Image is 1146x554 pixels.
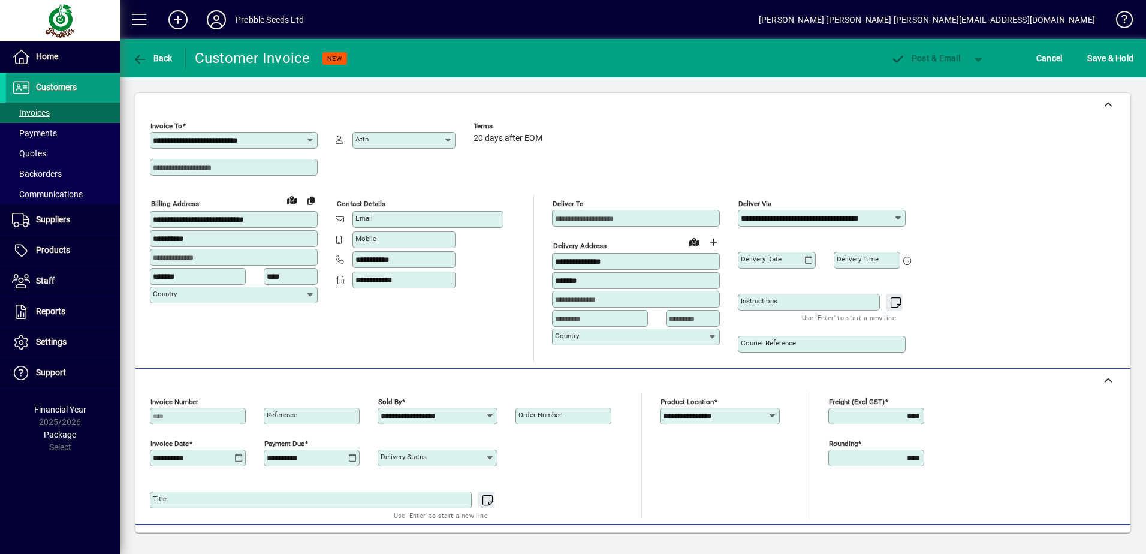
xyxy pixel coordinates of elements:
[738,200,771,208] mat-label: Deliver via
[474,122,545,130] span: Terms
[1043,531,1103,552] button: Product
[802,311,896,324] mat-hint: Use 'Enter' to start a new line
[661,398,714,406] mat-label: Product location
[236,10,304,29] div: Prebble Seeds Ltd
[1087,53,1092,63] span: S
[6,123,120,143] a: Payments
[1033,47,1066,69] button: Cancel
[378,398,402,406] mat-label: Sold by
[153,290,177,298] mat-label: Country
[12,149,46,158] span: Quotes
[12,169,62,179] span: Backorders
[150,122,182,130] mat-label: Invoice To
[714,531,785,552] button: Product History
[6,297,120,327] a: Reports
[36,52,58,61] span: Home
[327,55,342,62] span: NEW
[36,276,55,285] span: Staff
[153,495,167,503] mat-label: Title
[6,42,120,72] a: Home
[1087,49,1133,68] span: ave & Hold
[553,200,584,208] mat-label: Deliver To
[355,214,373,222] mat-label: Email
[12,128,57,138] span: Payments
[36,215,70,224] span: Suppliers
[741,255,782,263] mat-label: Delivery date
[684,232,704,251] a: View on map
[6,184,120,204] a: Communications
[150,439,189,448] mat-label: Invoice date
[129,47,176,69] button: Back
[829,398,885,406] mat-label: Freight (excl GST)
[36,306,65,316] span: Reports
[301,191,321,210] button: Copy to Delivery address
[267,411,297,419] mat-label: Reference
[394,508,488,522] mat-hint: Use 'Enter' to start a new line
[1049,532,1097,551] span: Product
[150,398,198,406] mat-label: Invoice number
[885,47,966,69] button: Post & Email
[355,234,376,243] mat-label: Mobile
[719,532,780,551] span: Product History
[132,53,173,63] span: Back
[36,368,66,377] span: Support
[36,337,67,347] span: Settings
[518,411,562,419] mat-label: Order number
[197,9,236,31] button: Profile
[912,53,917,63] span: P
[34,405,86,414] span: Financial Year
[120,47,186,69] app-page-header-button: Back
[1084,47,1136,69] button: Save & Hold
[12,189,83,199] span: Communications
[6,205,120,235] a: Suppliers
[741,297,777,305] mat-label: Instructions
[555,332,579,340] mat-label: Country
[741,339,796,347] mat-label: Courier Reference
[381,453,427,461] mat-label: Delivery status
[195,49,310,68] div: Customer Invoice
[1107,2,1131,41] a: Knowledge Base
[1036,49,1063,68] span: Cancel
[6,143,120,164] a: Quotes
[6,164,120,184] a: Backorders
[264,439,304,448] mat-label: Payment due
[6,236,120,266] a: Products
[6,103,120,123] a: Invoices
[704,233,723,252] button: Choose address
[36,245,70,255] span: Products
[6,358,120,388] a: Support
[44,430,76,439] span: Package
[355,135,369,143] mat-label: Attn
[759,10,1095,29] div: [PERSON_NAME] [PERSON_NAME] [PERSON_NAME][EMAIL_ADDRESS][DOMAIN_NAME]
[837,255,879,263] mat-label: Delivery time
[829,439,858,448] mat-label: Rounding
[12,108,50,118] span: Invoices
[474,134,542,143] span: 20 days after EOM
[159,9,197,31] button: Add
[891,53,960,63] span: ost & Email
[282,190,301,209] a: View on map
[36,82,77,92] span: Customers
[6,266,120,296] a: Staff
[6,327,120,357] a: Settings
